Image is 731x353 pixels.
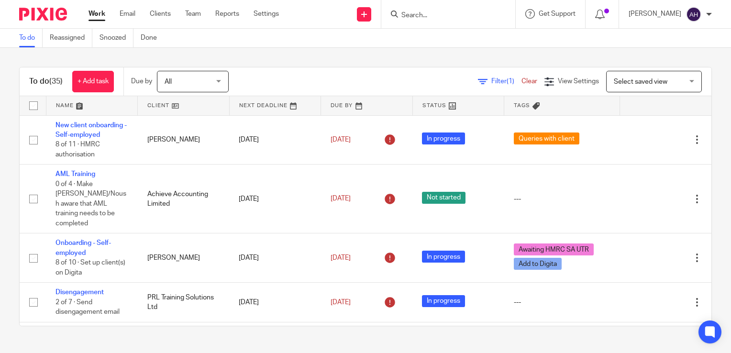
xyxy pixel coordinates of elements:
span: Not started [422,192,465,204]
span: 0 of 4 · Make [PERSON_NAME]/Noush aware that AML training needs to be completed [55,181,126,227]
span: View Settings [558,78,599,85]
img: svg%3E [686,7,701,22]
td: [DATE] [229,283,321,322]
span: (35) [49,77,63,85]
span: Get Support [539,11,576,17]
span: All [165,78,172,85]
span: Select saved view [614,78,667,85]
td: [DATE] [229,165,321,233]
img: Pixie [19,8,67,21]
a: Onboarding - Self-employed [55,240,111,256]
span: [DATE] [331,196,351,202]
a: Done [141,29,164,47]
a: + Add task [72,71,114,92]
div: --- [514,194,610,204]
span: Add to Digita [514,258,562,270]
div: --- [514,298,610,307]
a: To do [19,29,43,47]
a: Disengagement [55,289,104,296]
span: In progress [422,251,465,263]
a: Work [89,9,105,19]
span: [DATE] [331,299,351,306]
span: Tags [514,103,530,108]
p: Due by [131,77,152,86]
span: 2 of 7 · Send disengagement email [55,299,120,316]
p: [PERSON_NAME] [629,9,681,19]
span: Queries with client [514,132,579,144]
span: [DATE] [331,136,351,143]
a: Clear [521,78,537,85]
a: Reports [215,9,239,19]
a: New client onboarding - Self-employed [55,122,127,138]
td: Achieve Accounting Limited [138,165,230,233]
input: Search [400,11,487,20]
td: PRL Training Solutions Ltd [138,283,230,322]
span: Filter [491,78,521,85]
a: Email [120,9,135,19]
span: 8 of 10 · Set up client(s) on Digita [55,259,125,276]
h1: To do [29,77,63,87]
a: Snoozed [100,29,133,47]
span: Awaiting HMRC SA UTR [514,243,594,255]
td: [PERSON_NAME] [138,233,230,283]
span: In progress [422,132,465,144]
a: AML Training [55,171,95,177]
a: Reassigned [50,29,92,47]
a: Clients [150,9,171,19]
td: [DATE] [229,233,321,283]
span: (1) [507,78,514,85]
td: [DATE] [229,115,321,165]
span: 8 of 11 · HMRC authorisation [55,141,100,158]
span: [DATE] [331,254,351,261]
span: In progress [422,295,465,307]
td: [PERSON_NAME] [138,115,230,165]
a: Team [185,9,201,19]
a: Settings [254,9,279,19]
